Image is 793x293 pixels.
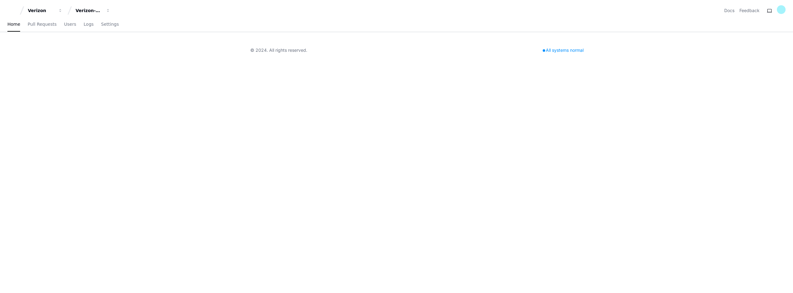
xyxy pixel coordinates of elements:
span: Settings [101,22,119,26]
a: Docs [724,7,734,14]
div: Verizon [28,7,55,14]
a: Logs [84,17,94,32]
span: Users [64,22,76,26]
div: All systems normal [539,46,587,55]
a: Users [64,17,76,32]
a: Home [7,17,20,32]
a: Settings [101,17,119,32]
span: Logs [84,22,94,26]
button: Verizon [25,5,65,16]
button: Verizon-Clarify-Order-Management [73,5,113,16]
a: Pull Requests [28,17,56,32]
div: © 2024. All rights reserved. [250,47,307,53]
div: Verizon-Clarify-Order-Management [76,7,102,14]
span: Pull Requests [28,22,56,26]
button: Feedback [739,7,760,14]
span: Home [7,22,20,26]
